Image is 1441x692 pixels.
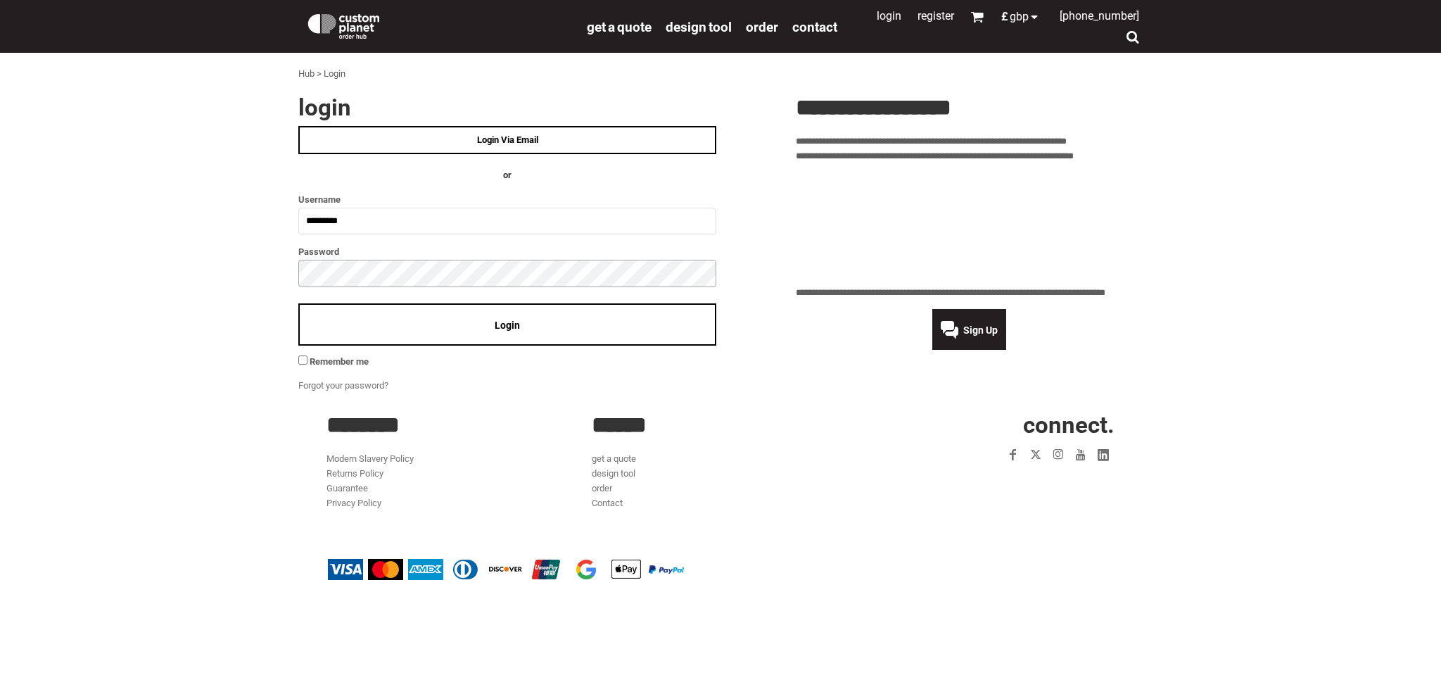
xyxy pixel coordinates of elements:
a: Custom Planet [298,4,580,46]
img: PayPal [649,565,684,574]
label: Username [298,191,716,208]
a: Guarantee [326,483,368,493]
span: [PHONE_NUMBER] [1060,9,1139,23]
a: Forgot your password? [298,380,388,391]
img: Google Pay [569,559,604,580]
iframe: Customer reviews powered by Trustpilot [796,172,1143,277]
a: Register [918,9,954,23]
input: Remember me [298,356,307,365]
img: Apple Pay [609,559,644,580]
img: American Express [408,559,443,580]
a: Contact [792,18,837,34]
label: Password [298,244,716,260]
h4: OR [298,168,716,183]
span: Contact [792,19,837,35]
span: GBP [1010,11,1029,23]
iframe: Customer reviews powered by Trustpilot [920,474,1115,491]
img: Visa [328,559,363,580]
span: order [746,19,778,35]
a: Login Via Email [298,126,716,154]
span: £ [1001,11,1010,23]
a: Modern Slavery Policy [326,453,414,464]
span: get a quote [587,19,652,35]
a: order [592,483,612,493]
h2: CONNECT. [858,413,1115,436]
span: Remember me [310,356,369,367]
a: design tool [666,18,732,34]
span: Sign Up [963,325,998,336]
a: get a quote [592,453,636,464]
span: Login Via Email [477,134,538,145]
a: Hub [298,68,315,79]
div: > [317,67,322,82]
img: Mastercard [368,559,403,580]
span: Login [495,320,520,331]
a: Returns Policy [326,468,383,479]
span: design tool [666,19,732,35]
h2: Login [298,96,716,119]
a: Contact [592,498,623,508]
img: Discover [488,559,523,580]
a: Privacy Policy [326,498,381,508]
a: get a quote [587,18,652,34]
img: Diners Club [448,559,483,580]
a: order [746,18,778,34]
a: Login [877,9,901,23]
img: Custom Planet [305,11,382,39]
a: design tool [592,468,635,479]
div: Login [324,67,345,82]
img: China UnionPay [528,559,564,580]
